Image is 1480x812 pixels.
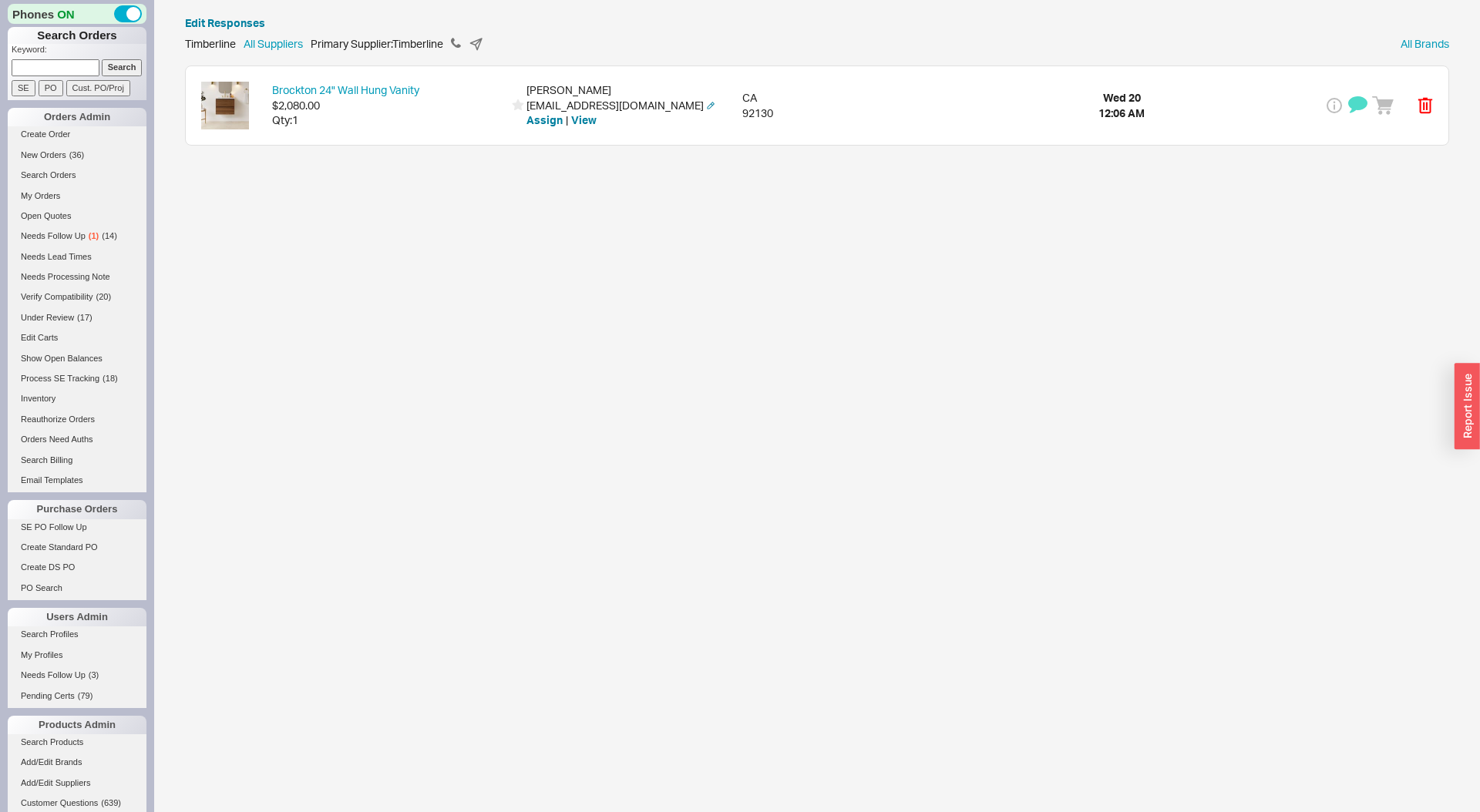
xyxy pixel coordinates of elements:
img: BRO-V-24-C-XX-W-WA_gulwh9 [201,82,249,129]
span: ( 36 ) [69,150,85,159]
a: New Orders(36) [8,147,146,163]
div: Phones [8,4,146,24]
div: Orders Admin [8,108,146,126]
a: Needs Follow Up(3) [8,667,146,683]
a: Edit Carts [8,330,146,346]
span: ( 20 ) [96,292,112,301]
a: Needs Processing Note [8,269,146,285]
span: Needs Follow Up [21,231,86,240]
button: Assign [526,112,563,128]
a: Open Quotes [8,208,146,224]
span: $2,080.00 [272,98,503,113]
a: Customer Questions(639) [8,795,146,811]
a: Search Orders [8,167,146,183]
a: Add/Edit Brands [8,754,146,770]
a: Show Open Balances [8,351,146,367]
a: My Profiles [8,647,146,663]
a: Search Products [8,734,146,750]
span: ( 14 ) [102,231,117,240]
span: ( 3 ) [89,670,99,679]
span: New Orders [21,150,66,159]
button: View [571,112,597,128]
span: Needs Follow Up [21,670,86,679]
div: 92130 [742,106,826,121]
div: [PERSON_NAME] [526,82,719,98]
div: CA [742,90,826,106]
a: Under Review(17) [8,310,146,326]
div: Timberline [185,36,236,52]
span: ( 17 ) [77,313,92,322]
a: Create Order [8,126,146,143]
a: Orders Need Auths [8,431,146,448]
a: All Brands [1401,36,1449,52]
a: Search Profiles [8,626,146,643]
span: ( 1 ) [89,231,99,240]
input: SE [12,80,35,96]
span: Pending Certs [21,691,75,700]
a: Email Templates [8,472,146,488]
span: ( 639 ) [101,798,121,807]
div: Purchase Orders [8,500,146,518]
a: All Suppliers [244,36,303,52]
span: ( 18 ) [103,374,118,383]
a: SE PO Follow Up [8,519,146,535]
div: Qty: 1 [272,112,503,128]
p: Keyword: [12,44,146,59]
a: Brockton 24" Wall Hung Vanity [272,83,419,96]
input: PO [39,80,63,96]
div: Products Admin [8,716,146,734]
input: Cust. PO/Proj [66,80,130,96]
a: Reauthorize Orders [8,411,146,428]
a: Verify Compatibility(20) [8,289,146,305]
span: Under Review [21,313,74,322]
a: Search Billing [8,452,146,468]
a: Create Standard PO [8,539,146,555]
a: My Orders [8,188,146,204]
span: ON [57,6,75,22]
button: Edit Responses [185,15,265,31]
a: Needs Follow Up(1)(14) [8,228,146,244]
div: Wed 20 [1038,90,1205,106]
input: Search [102,59,143,75]
a: PO Search [8,580,146,596]
span: ( 79 ) [78,691,93,700]
span: Process SE Tracking [21,374,99,383]
div: [EMAIL_ADDRESS][DOMAIN_NAME] [526,98,704,113]
span: Customer Questions [21,798,98,807]
div: | [526,112,719,128]
a: Inventory [8,391,146,407]
h1: Search Orders [8,27,146,44]
a: Pending Certs(79) [8,688,146,704]
a: Process SE Tracking(18) [8,371,146,387]
a: Create DS PO [8,559,146,575]
span: Verify Compatibility [21,292,93,301]
span: Needs Processing Note [21,272,110,281]
a: Add/Edit Suppliers [8,775,146,791]
div: Users Admin [8,608,146,626]
a: Needs Lead Times [8,249,146,265]
div: 12:06 AM [1038,106,1205,121]
div: Primary Supplier: Timberline [185,31,1449,58]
